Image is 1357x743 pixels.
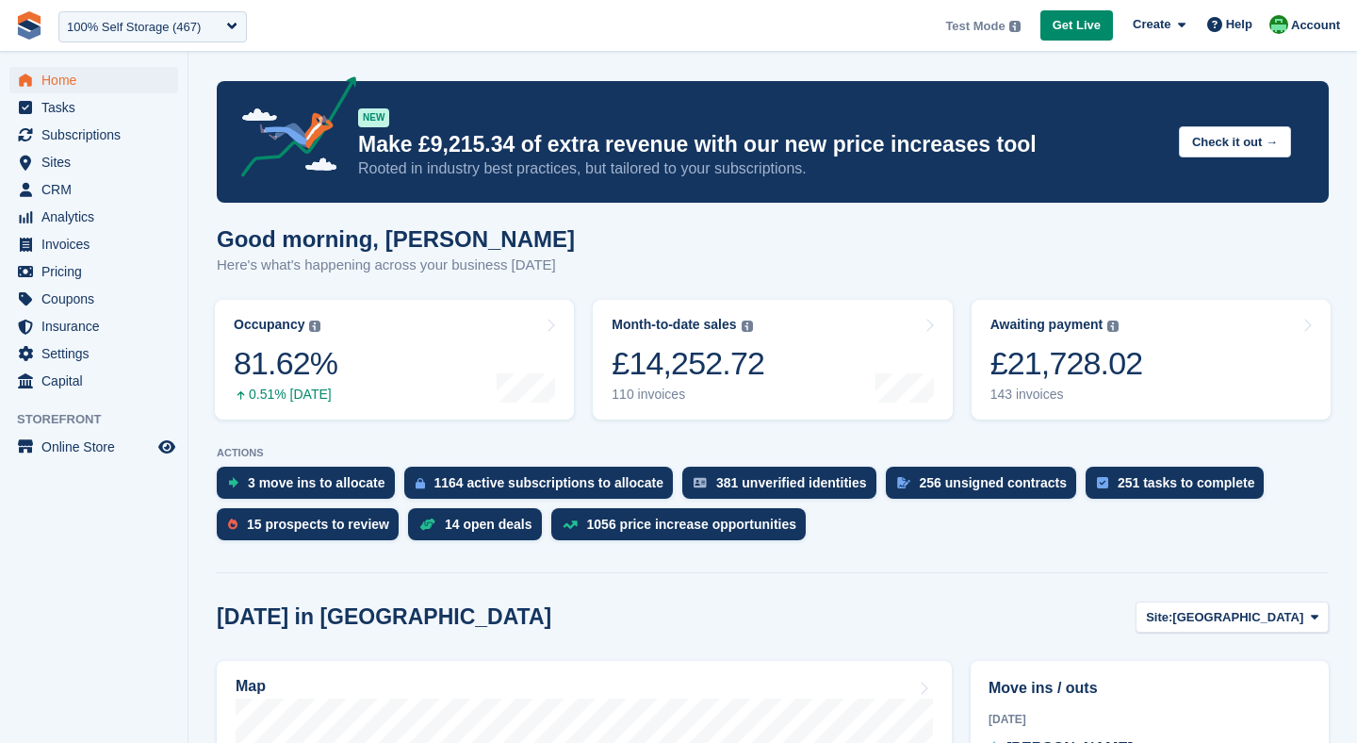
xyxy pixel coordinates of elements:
h2: [DATE] in [GEOGRAPHIC_DATA] [217,604,551,630]
button: Site: [GEOGRAPHIC_DATA] [1136,602,1329,633]
a: 15 prospects to review [217,508,408,550]
button: Check it out → [1179,126,1291,157]
img: deal-1b604bf984904fb50ccaf53a9ad4b4a5d6e5aea283cecdc64d6e3604feb123c2.svg [419,518,435,531]
img: prospect-51fa495bee0391a8d652442698ab0144808aea92771e9ea1ae160a38d050c398.svg [228,519,237,530]
p: Here's what's happening across your business [DATE] [217,255,575,276]
div: 1164 active subscriptions to allocate [434,475,664,490]
div: 110 invoices [612,387,764,403]
div: 381 unverified identities [716,475,867,490]
a: Awaiting payment £21,728.02 143 invoices [972,300,1331,420]
span: Coupons [41,286,155,312]
div: 3 move ins to allocate [248,475,385,490]
h2: Map [236,678,266,695]
p: Rooted in industry best practices, but tailored to your subscriptions. [358,158,1164,179]
span: Capital [41,368,155,394]
img: icon-info-grey-7440780725fd019a000dd9b08b2336e03edf1995a4989e88bcd33f0948082b44.svg [1107,321,1119,332]
img: active_subscription_to_allocate_icon-d502201f5373d7db506a760aba3b589e785aa758c864c3986d89f69b8ff3... [416,477,425,489]
p: Make £9,215.34 of extra revenue with our new price increases tool [358,131,1164,158]
span: CRM [41,176,155,203]
img: verify_identity-adf6edd0f0f0b5bbfe63781bf79b02c33cf7c696d77639b501bdc392416b5a36.svg [694,477,707,488]
a: menu [9,340,178,367]
a: 1056 price increase opportunities [551,508,816,550]
img: task-75834270c22a3079a89374b754ae025e5fb1db73e45f91037f5363f120a921f8.svg [1097,477,1108,488]
span: Analytics [41,204,155,230]
span: Create [1133,15,1170,34]
img: stora-icon-8386f47178a22dfd0bd8f6a31ec36ba5ce8667c1dd55bd0f319d3a0aa187defe.svg [15,11,43,40]
img: price_increase_opportunities-93ffe204e8149a01c8c9dc8f82e8f89637d9d84a8eef4429ea346261dce0b2c0.svg [563,520,578,529]
img: Laura Carlisle [1269,15,1288,34]
div: Occupancy [234,317,304,333]
div: £21,728.02 [990,344,1143,383]
div: NEW [358,108,389,127]
p: ACTIONS [217,447,1329,459]
a: Occupancy 81.62% 0.51% [DATE] [215,300,574,420]
span: Pricing [41,258,155,285]
div: [DATE] [989,711,1311,728]
a: 381 unverified identities [682,467,886,508]
a: menu [9,149,178,175]
span: Online Store [41,434,155,460]
span: Site: [1146,608,1172,627]
a: menu [9,122,178,148]
a: 1164 active subscriptions to allocate [404,467,683,508]
span: Storefront [17,410,188,429]
a: menu [9,204,178,230]
a: 251 tasks to complete [1086,467,1274,508]
span: Settings [41,340,155,367]
a: menu [9,368,178,394]
a: 14 open deals [408,508,551,550]
a: Month-to-date sales £14,252.72 110 invoices [593,300,952,420]
a: menu [9,434,178,460]
span: Help [1226,15,1252,34]
img: price-adjustments-announcement-icon-8257ccfd72463d97f412b2fc003d46551f7dbcb40ab6d574587a9cd5c0d94... [225,76,357,184]
span: Insurance [41,313,155,339]
a: menu [9,231,178,257]
span: Sites [41,149,155,175]
a: menu [9,176,178,203]
a: menu [9,67,178,93]
span: [GEOGRAPHIC_DATA] [1172,608,1303,627]
img: icon-info-grey-7440780725fd019a000dd9b08b2336e03edf1995a4989e88bcd33f0948082b44.svg [309,321,320,332]
div: Month-to-date sales [612,317,736,333]
h2: Move ins / outs [989,677,1311,700]
div: Awaiting payment [990,317,1104,333]
div: 251 tasks to complete [1118,475,1255,490]
span: Account [1291,16,1340,35]
img: icon-info-grey-7440780725fd019a000dd9b08b2336e03edf1995a4989e88bcd33f0948082b44.svg [1009,21,1021,32]
div: 0.51% [DATE] [234,387,337,403]
span: Get Live [1053,16,1101,35]
a: menu [9,313,178,339]
img: icon-info-grey-7440780725fd019a000dd9b08b2336e03edf1995a4989e88bcd33f0948082b44.svg [742,321,753,332]
div: 1056 price increase opportunities [587,517,797,532]
span: Test Mode [945,17,1005,36]
a: 256 unsigned contracts [886,467,1086,508]
div: 15 prospects to review [247,517,389,532]
div: 100% Self Storage (467) [67,18,201,37]
img: contract_signature_icon-13c848040528278c33f63329250d36e43548de30e8caae1d1a13099fd9432cc5.svg [897,477,910,488]
div: 143 invoices [990,387,1143,403]
div: 256 unsigned contracts [920,475,1067,490]
span: Home [41,67,155,93]
div: 14 open deals [445,517,532,532]
a: menu [9,258,178,285]
a: Preview store [155,436,178,458]
img: move_ins_to_allocate_icon-fdf77a2bb77ea45bf5b3d319d69a93e2d87916cf1d5bf7949dd705db3b84f3ca.svg [228,477,238,488]
a: 3 move ins to allocate [217,467,404,508]
a: menu [9,94,178,121]
span: Invoices [41,231,155,257]
a: menu [9,286,178,312]
div: 81.62% [234,344,337,383]
div: £14,252.72 [612,344,764,383]
a: Get Live [1040,10,1113,41]
span: Tasks [41,94,155,121]
span: Subscriptions [41,122,155,148]
h1: Good morning, [PERSON_NAME] [217,226,575,252]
